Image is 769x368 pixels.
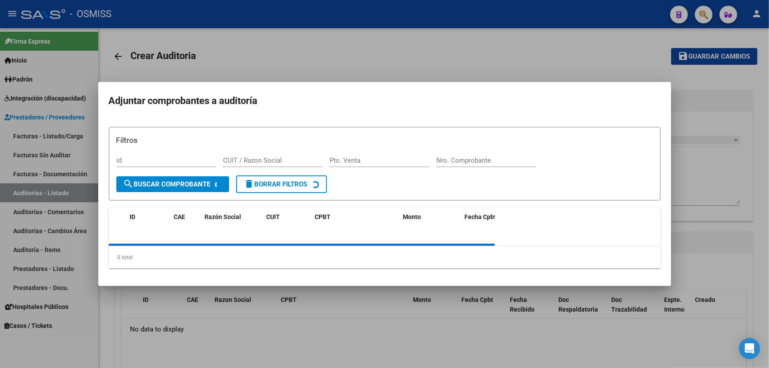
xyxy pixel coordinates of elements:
[403,213,421,220] span: Monto
[739,338,760,359] div: Open Intercom Messenger
[315,213,331,220] span: CPBT
[244,178,255,189] mat-icon: delete
[461,208,501,237] datatable-header-cell: Fecha Cpbt
[109,93,661,109] h2: Adjuntar comprobantes a auditoría
[116,176,229,192] button: Buscar Comprobante
[130,213,136,220] span: ID
[400,208,461,237] datatable-header-cell: Monto
[267,213,280,220] span: CUIT
[205,213,241,220] span: Razón Social
[465,213,497,220] span: Fecha Cpbt
[244,180,308,188] span: Borrar Filtros
[123,180,211,188] span: Buscar Comprobante
[109,246,661,268] div: 0 total
[116,134,653,146] h3: Filtros
[123,178,134,189] mat-icon: search
[174,213,186,220] span: CAE
[171,208,201,237] datatable-header-cell: CAE
[263,208,312,237] datatable-header-cell: CUIT
[126,208,171,237] datatable-header-cell: ID
[312,208,400,237] datatable-header-cell: CPBT
[236,175,327,193] button: Borrar Filtros
[201,208,263,237] datatable-header-cell: Razón Social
